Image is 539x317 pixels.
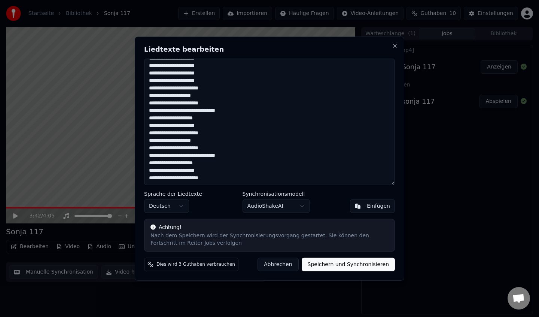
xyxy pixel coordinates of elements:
label: Sprache der Liedtexte [144,191,202,196]
div: Achtung! [150,224,389,231]
label: Synchronisationsmodell [243,191,310,196]
div: Nach dem Speichern wird der Synchronisierungsvorgang gestartet. Sie können den Fortschritt im Rei... [150,232,389,247]
button: Speichern und Synchronisieren [302,258,395,271]
button: Abbrechen [258,258,298,271]
h2: Liedtexte bearbeiten [144,46,395,52]
button: Einfügen [350,199,395,213]
div: Einfügen [367,202,390,210]
span: Dies wird 3 Guthaben verbrauchen [156,262,235,268]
